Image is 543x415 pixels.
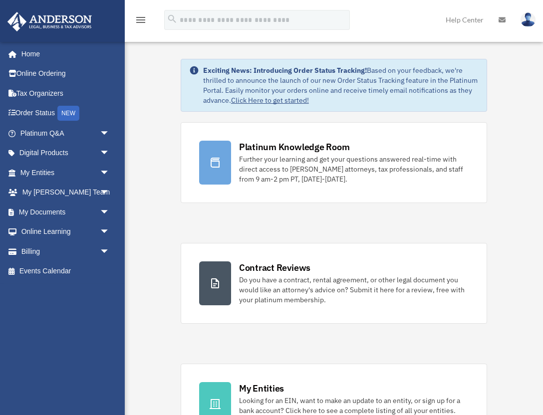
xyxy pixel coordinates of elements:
a: Contract Reviews Do you have a contract, rental agreement, or other legal document you would like... [181,243,487,324]
span: arrow_drop_down [100,202,120,222]
div: NEW [57,106,79,121]
a: Order StatusNEW [7,103,125,124]
span: arrow_drop_down [100,183,120,203]
i: search [167,13,178,24]
a: Digital Productsarrow_drop_down [7,143,125,163]
div: Platinum Knowledge Room [239,141,350,153]
span: arrow_drop_down [100,241,120,262]
a: Home [7,44,120,64]
a: Tax Organizers [7,83,125,103]
div: Contract Reviews [239,261,310,274]
a: Online Ordering [7,64,125,84]
img: User Pic [521,12,536,27]
div: My Entities [239,382,284,395]
span: arrow_drop_down [100,222,120,242]
a: Online Learningarrow_drop_down [7,222,125,242]
a: Billingarrow_drop_down [7,241,125,261]
a: My [PERSON_NAME] Teamarrow_drop_down [7,183,125,203]
div: Based on your feedback, we're thrilled to announce the launch of our new Order Status Tracking fe... [203,65,479,105]
a: Click Here to get started! [231,96,309,105]
a: menu [135,17,147,26]
a: My Entitiesarrow_drop_down [7,163,125,183]
a: My Documentsarrow_drop_down [7,202,125,222]
span: arrow_drop_down [100,163,120,183]
span: arrow_drop_down [100,143,120,164]
a: Platinum Q&Aarrow_drop_down [7,123,125,143]
i: menu [135,14,147,26]
span: arrow_drop_down [100,123,120,144]
div: Do you have a contract, rental agreement, or other legal document you would like an attorney's ad... [239,275,469,305]
a: Events Calendar [7,261,125,281]
div: Further your learning and get your questions answered real-time with direct access to [PERSON_NAM... [239,154,469,184]
a: Platinum Knowledge Room Further your learning and get your questions answered real-time with dire... [181,122,487,203]
img: Anderson Advisors Platinum Portal [4,12,95,31]
strong: Exciting News: Introducing Order Status Tracking! [203,66,367,75]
